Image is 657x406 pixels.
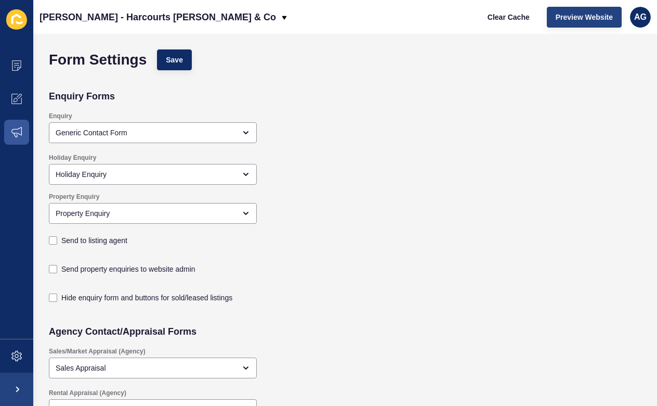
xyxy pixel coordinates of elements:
[49,112,72,120] label: Enquiry
[40,4,276,30] p: [PERSON_NAME] - Harcourts [PERSON_NAME] & Co
[49,358,257,378] div: open menu
[49,154,96,162] label: Holiday Enquiry
[61,264,195,274] label: Send property enquiries to website admin
[49,122,257,143] div: open menu
[49,203,257,224] div: open menu
[49,347,146,356] label: Sales/Market Appraisal (Agency)
[49,193,99,201] label: Property Enquiry
[634,12,647,22] span: AG
[49,164,257,185] div: open menu
[61,235,127,246] label: Send to listing agent
[547,7,622,28] button: Preview Website
[157,49,192,70] button: Save
[479,7,538,28] button: Clear Cache
[49,55,147,65] h1: Form Settings
[166,55,183,65] span: Save
[49,91,115,102] h2: Enquiry Forms
[61,293,232,303] label: Hide enquiry form and buttons for sold/leased listings
[49,389,126,397] label: Rental Appraisal (Agency)
[488,12,530,22] span: Clear Cache
[49,326,196,337] h2: Agency Contact/Appraisal Forms
[556,12,613,22] span: Preview Website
